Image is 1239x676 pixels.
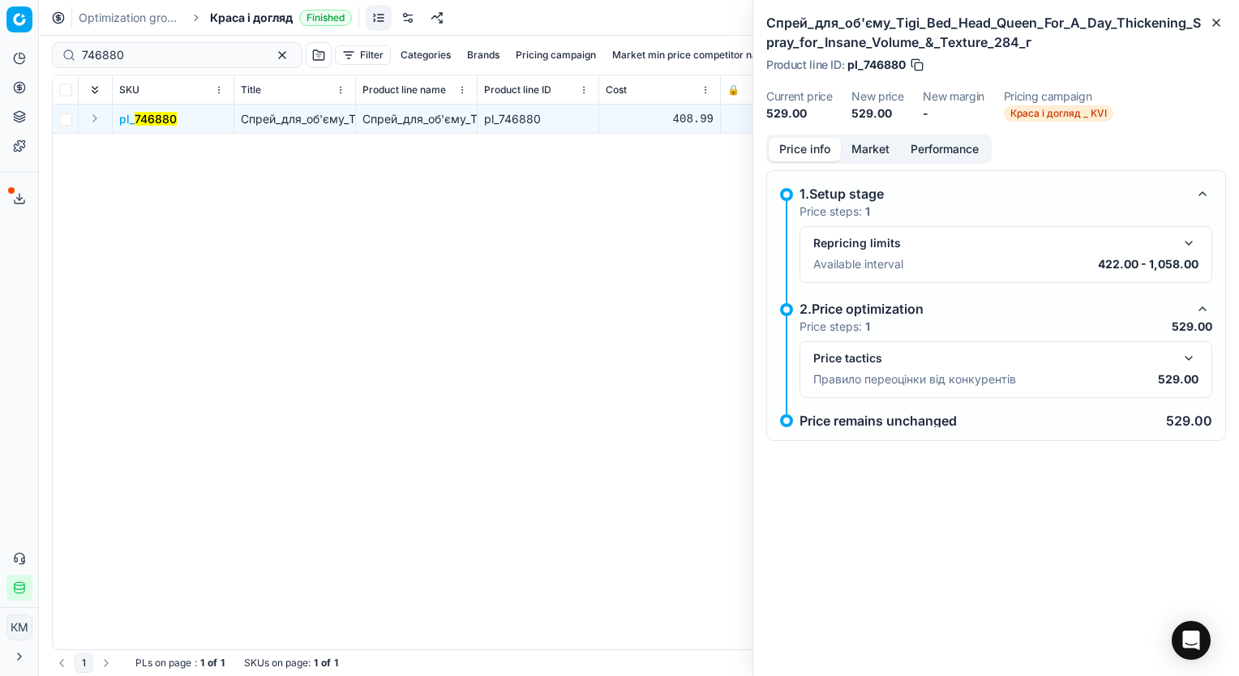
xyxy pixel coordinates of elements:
[75,653,93,673] button: 1
[6,614,32,640] button: КM
[923,105,984,122] dd: -
[135,657,225,670] div: :
[1004,105,1113,122] span: Краса і догляд _ KVI
[82,47,259,63] input: Search by SKU or title
[766,59,844,71] span: Product line ID :
[96,653,116,673] button: Go to next page
[1166,414,1212,427] p: 529.00
[241,83,261,96] span: Title
[119,83,139,96] span: SKU
[52,653,71,673] button: Go to previous page
[1172,621,1211,660] div: Open Intercom Messenger
[800,203,870,220] p: Price steps:
[299,10,352,26] span: Finished
[851,105,903,122] dd: 529.00
[484,111,592,127] div: pl_746880
[606,111,714,127] div: 408.99
[800,299,1186,319] div: 2.Price optimization
[865,319,870,333] strong: 1
[813,256,903,272] p: Available interval
[851,91,903,102] dt: New price
[321,657,331,670] strong: of
[766,91,832,102] dt: Current price
[1158,371,1198,387] p: 529.00
[52,653,116,673] nav: pagination
[135,112,177,126] mark: 746880
[394,45,457,65] button: Categories
[727,83,740,96] span: 🔒
[85,109,105,128] button: Expand
[900,138,989,161] button: Performance
[606,83,627,96] span: Cost
[923,91,984,102] dt: New margin
[335,45,391,65] button: Filter
[484,83,551,96] span: Product line ID
[1172,319,1212,335] p: 529.00
[766,13,1226,52] h2: Спрей_для_об'єму_Tigi_Bed_Head_Queen_For_A_Day_Thickening_Spray_for_Insane_Volume_&_Texture_284_г
[362,83,446,96] span: Product line name
[509,45,602,65] button: Pricing campaign
[208,657,217,670] strong: of
[362,111,470,127] div: Спрей_для_об'єму_Tigi_Bed_Head_Queen_For_A_Day_Thickening_Spray_for_Insane_Volume_&_Texture_284_г
[1004,91,1113,102] dt: Pricing campaign
[200,657,204,670] strong: 1
[766,105,832,122] dd: 529.00
[769,138,841,161] button: Price info
[461,45,506,65] button: Brands
[800,184,1186,203] div: 1.Setup stage
[813,371,1016,387] p: Правило переоцінки від конкурентів
[847,57,906,73] span: pl_746880
[210,10,352,26] span: Краса і доглядFinished
[119,111,177,127] button: pl_746880
[800,414,957,427] p: Price remains unchanged
[606,45,778,65] button: Market min price competitor name
[314,657,318,670] strong: 1
[813,235,1173,251] div: Repricing limits
[813,350,1173,366] div: Price tactics
[221,657,225,670] strong: 1
[865,204,870,218] strong: 1
[1098,256,1198,272] p: 422.00 - 1,058.00
[135,657,191,670] span: PLs on page
[119,111,177,127] span: pl_
[800,319,870,335] p: Price steps:
[210,10,293,26] span: Краса і догляд
[85,80,105,100] button: Expand all
[79,10,352,26] nav: breadcrumb
[841,138,900,161] button: Market
[334,657,338,670] strong: 1
[79,10,182,26] a: Optimization groups
[241,112,819,126] span: Спрей_для_об'єму_Tigi_Bed_Head_Queen_For_A_Day_Thickening_Spray_for_Insane_Volume_&_Texture_284_г
[7,615,32,640] span: КM
[244,657,311,670] span: SKUs on page :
